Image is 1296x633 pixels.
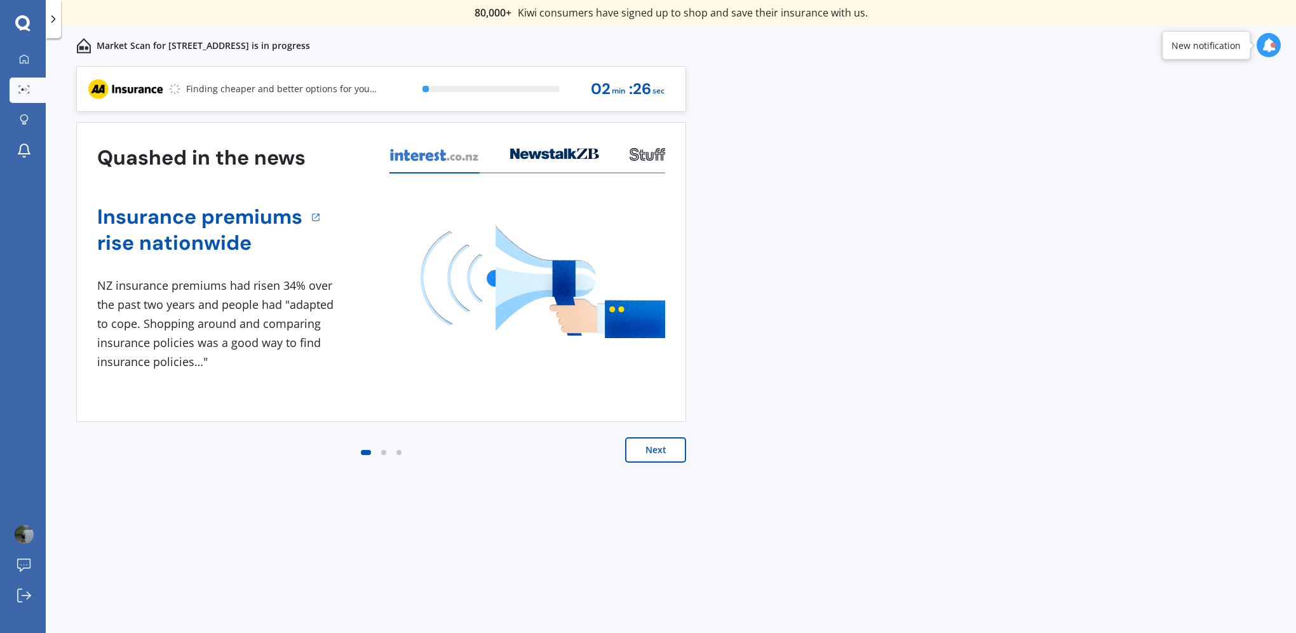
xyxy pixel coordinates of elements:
div: New notification [1171,39,1241,51]
img: media image [421,226,665,338]
a: Insurance premiums [97,204,302,230]
img: picture [15,525,34,544]
span: : 26 [629,81,651,98]
p: Market Scan for [STREET_ADDRESS] is in progress [97,39,310,52]
span: sec [652,83,665,100]
a: rise nationwide [97,230,302,256]
div: NZ insurance premiums had risen 34% over the past two years and people had "adapted to cope. Shop... [97,276,339,371]
img: home-and-contents.b802091223b8502ef2dd.svg [76,38,91,53]
span: min [612,83,626,100]
h3: Quashed in the news [97,145,306,171]
span: 02 [591,81,611,98]
button: Next [625,437,686,463]
p: Finding cheaper and better options for you... [186,83,377,95]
